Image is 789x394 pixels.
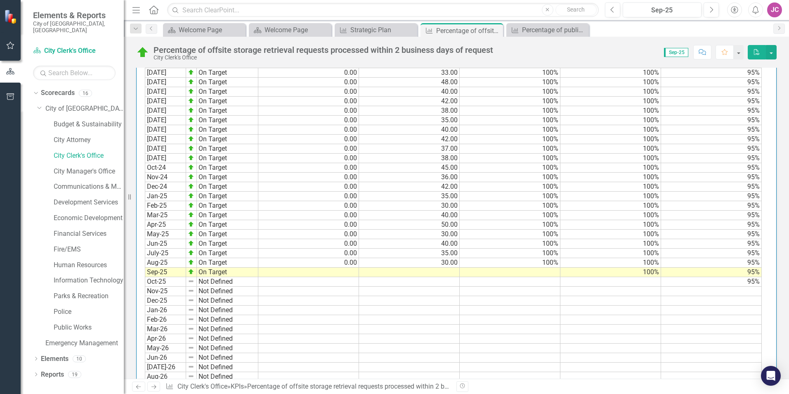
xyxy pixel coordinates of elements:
[54,245,124,254] a: Fire/EMS
[560,125,661,135] td: 100%
[560,87,661,97] td: 100%
[145,125,186,135] td: [DATE]
[188,278,194,285] img: 8DAGhfEEPCf229AAAAAElFTkSuQmCC
[460,258,560,268] td: 100%
[661,78,762,87] td: 95%
[197,211,258,220] td: On Target
[145,344,186,353] td: May-26
[560,78,661,87] td: 100%
[661,144,762,154] td: 95%
[54,135,124,145] a: City Attorney
[231,382,244,390] a: KPIs
[188,202,194,209] img: zOikAAAAAElFTkSuQmCC
[197,325,258,334] td: Not Defined
[359,230,460,239] td: 30.00
[145,154,186,163] td: [DATE]
[197,154,258,163] td: On Target
[555,4,597,16] button: Search
[661,116,762,125] td: 95%
[359,182,460,192] td: 42.00
[258,97,359,106] td: 0.00
[165,382,450,392] div: » »
[41,88,75,98] a: Scorecards
[145,287,186,296] td: Nov-25
[188,316,194,323] img: 8DAGhfEEPCf229AAAAAElFTkSuQmCC
[197,334,258,344] td: Not Defined
[460,201,560,211] td: 100%
[54,214,124,223] a: Economic Development
[560,163,661,173] td: 100%
[359,211,460,220] td: 40.00
[567,6,585,13] span: Search
[258,116,359,125] td: 0.00
[188,268,194,275] img: zOikAAAAAElFTkSuQmCC
[258,182,359,192] td: 0.00
[560,144,661,154] td: 100%
[560,97,661,106] td: 100%
[54,182,124,192] a: Communications & Marketing
[188,145,194,152] img: zOikAAAAAElFTkSuQmCC
[145,249,186,258] td: July-25
[197,353,258,363] td: Not Defined
[73,355,86,362] div: 10
[661,239,762,249] td: 95%
[167,3,599,17] input: Search ClearPoint...
[197,135,258,144] td: On Target
[560,68,661,78] td: 100%
[145,163,186,173] td: Oct-24
[436,26,501,36] div: Percentage of offsite storage retrieval requests processed within 2 business days of request
[460,154,560,163] td: 100%
[258,173,359,182] td: 0.00
[258,230,359,239] td: 0.00
[258,135,359,144] td: 0.00
[258,154,359,163] td: 0.00
[188,240,194,247] img: zOikAAAAAElFTkSuQmCC
[359,78,460,87] td: 48.00
[460,249,560,258] td: 100%
[54,276,124,285] a: Information Technology
[265,25,329,35] div: Welcome Page
[560,173,661,182] td: 100%
[54,307,124,317] a: Police
[197,344,258,353] td: Not Defined
[54,120,124,129] a: Budget & Sustainability
[460,192,560,201] td: 100%
[145,211,186,220] td: Mar-25
[661,154,762,163] td: 95%
[145,239,186,249] td: Jun-25
[661,268,762,277] td: 95%
[258,68,359,78] td: 0.00
[145,230,186,239] td: May-25
[258,192,359,201] td: 0.00
[623,2,702,17] button: Sep-25
[145,106,186,116] td: [DATE]
[258,201,359,211] td: 0.00
[188,373,194,380] img: 8DAGhfEEPCf229AAAAAElFTkSuQmCC
[661,68,762,78] td: 95%
[560,192,661,201] td: 100%
[145,334,186,344] td: Apr-26
[188,88,194,95] img: zOikAAAAAElFTkSuQmCC
[145,173,186,182] td: Nov-24
[197,116,258,125] td: On Target
[560,116,661,125] td: 100%
[767,2,782,17] div: JC
[145,201,186,211] td: Feb-25
[54,261,124,270] a: Human Resources
[154,55,493,61] div: City Clerk's Office
[197,106,258,116] td: On Target
[197,182,258,192] td: On Target
[258,258,359,268] td: 0.00
[145,353,186,363] td: Jun-26
[560,239,661,249] td: 100%
[359,87,460,97] td: 40.00
[460,125,560,135] td: 100%
[197,87,258,97] td: On Target
[560,230,661,239] td: 100%
[359,125,460,135] td: 40.00
[560,258,661,268] td: 100%
[197,268,258,277] td: On Target
[460,230,560,239] td: 100%
[145,363,186,372] td: [DATE]-26
[661,211,762,220] td: 95%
